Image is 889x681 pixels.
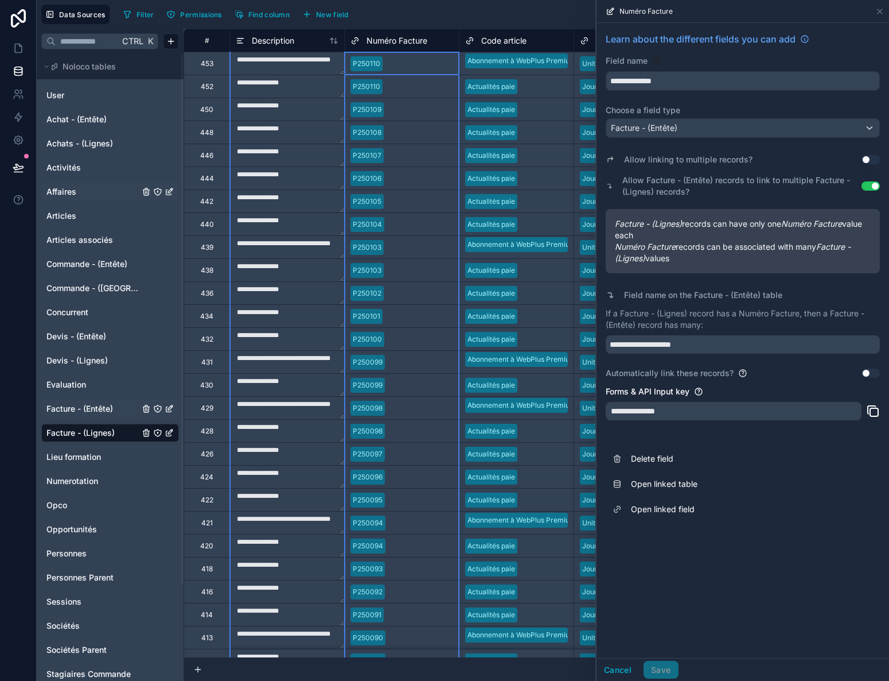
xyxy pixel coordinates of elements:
[46,548,139,559] a: Personnes
[46,210,76,222] span: Articles
[624,289,782,301] label: Field name on the Facture - (Entête) table
[467,219,515,230] div: Actualités paie
[200,151,213,160] div: 446
[316,10,349,19] span: New field
[46,186,76,198] span: Affaires
[467,495,515,505] div: Actualités paie
[353,495,383,505] div: P250095
[582,173,597,184] div: Jour
[41,641,179,659] div: Sociétés Parent
[353,334,382,345] div: P250100
[41,183,179,201] div: Affaires
[46,283,139,294] span: Commande - ([GEOGRAPHIC_DATA])
[582,334,597,345] div: Jour
[200,174,214,183] div: 444
[46,572,139,583] a: Personnes Parent
[353,633,383,643] div: P250090
[252,35,294,47] span: Description
[46,307,88,318] span: Concurrent
[582,656,597,666] div: Jour
[467,656,515,666] div: Actualités paie
[41,110,179,129] div: Achat - (Entête)
[41,5,110,24] button: Data Sources
[631,453,796,465] span: Delete field
[481,35,527,47] span: Code article
[201,656,213,665] div: 412
[146,37,154,45] span: K
[467,334,515,345] div: Actualités paie
[467,610,515,620] div: Actualités paie
[467,82,515,92] div: Actualités paie
[41,472,179,490] div: Numerotation
[467,288,515,299] div: Actualités paie
[467,515,590,525] div: Abonnement à WebPlus Premium 1 an
[200,473,213,482] div: 424
[46,596,81,608] span: Sessions
[41,303,179,322] div: Concurrent
[41,255,179,273] div: Commande - (Entête)
[46,162,81,173] span: Activités
[46,234,139,246] a: Articles associés
[582,242,599,253] div: Unité
[467,150,515,161] div: Actualités paie
[46,355,139,366] a: Devis - (Lignes)
[467,587,515,597] div: Actualités paie
[353,196,381,207] div: P250105
[606,32,809,46] a: Learn about the different fields you can add
[467,265,515,276] div: Actualités paie
[46,403,113,415] span: Facture - (Entête)
[582,380,597,390] div: Jour
[606,497,880,522] a: Open linked field
[606,55,648,67] label: Field name
[201,610,213,620] div: 414
[606,386,689,397] label: Forms & API Input key
[46,234,113,246] span: Articles associés
[231,6,294,23] button: Find column
[41,86,179,105] div: User
[582,449,597,459] div: Jour
[201,450,213,459] div: 426
[41,568,179,587] div: Personnes Parent
[582,426,597,436] div: Jour
[582,219,597,230] div: Jour
[46,548,87,559] span: Personnes
[353,311,380,322] div: P250101
[201,404,213,413] div: 429
[353,403,383,413] div: P250098
[41,158,179,177] div: Activités
[582,311,597,322] div: Jour
[41,520,179,539] div: Opportunités
[606,308,880,331] p: If a Facture - (Lignes) record has a Numéro Facture, then a Facture - (Entête) record has many:
[582,150,597,161] div: Jour
[201,519,213,528] div: 421
[781,219,842,229] em: Numéro Facture
[121,34,145,48] span: Ctrl
[353,105,381,115] div: P250109
[353,380,383,390] div: P250099
[162,6,225,23] button: Permissions
[41,376,179,394] div: Evaluation
[200,197,213,206] div: 442
[46,114,139,125] a: Achat - (Entête)
[200,220,214,229] div: 440
[615,219,682,229] em: Facture - (Lignes)
[46,644,107,656] span: Sociétés Parent
[353,173,381,184] div: P250106
[46,524,139,535] a: Opportunités
[366,35,427,47] span: Numéro Facture
[46,500,67,511] span: Opco
[467,239,590,250] div: Abonnement à WebPlus Premium 1 an
[201,82,213,91] div: 452
[46,114,107,125] span: Achat - (Entête)
[46,90,64,101] span: User
[353,288,381,299] div: P250102
[582,82,597,92] div: Jour
[611,122,677,134] span: Facture - (Entête)
[582,610,597,620] div: Jour
[467,311,515,322] div: Actualités paie
[619,7,673,16] span: Numéro Facture
[353,82,380,92] div: P250110
[41,231,179,249] div: Articles associés
[615,242,676,251] em: Numéro Facture
[201,496,213,505] div: 422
